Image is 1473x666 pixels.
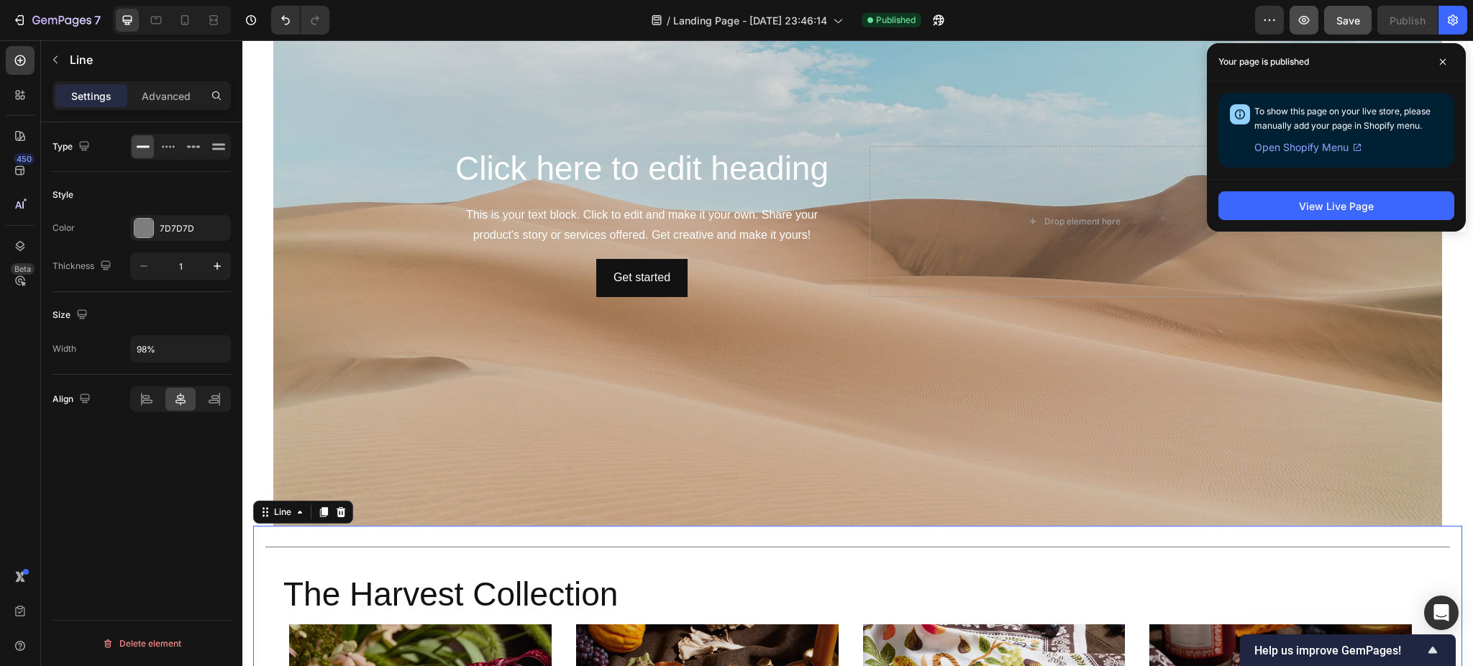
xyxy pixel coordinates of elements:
div: Color [53,222,75,234]
span: Help us improve GemPages! [1254,644,1424,657]
div: Publish [1390,13,1426,28]
p: Settings [71,88,111,104]
h2: Click here to edit heading [196,106,604,152]
div: View Live Page [1299,199,1374,214]
iframe: Design area [242,40,1473,666]
span: / [667,13,670,28]
h2: The Harvest Collection [40,532,1220,578]
div: Align [53,390,94,409]
span: Open Shopify Menu [1254,139,1349,156]
div: Width [53,342,76,355]
div: 7D7D7D [160,222,227,235]
div: Size [53,306,91,325]
button: Delete element [53,632,231,655]
div: Get started [371,227,428,248]
span: Landing Page - [DATE] 23:46:14 [673,13,827,28]
div: Undo/Redo [271,6,329,35]
p: Advanced [142,88,191,104]
input: Auto [131,336,230,362]
button: Show survey - Help us improve GemPages! [1254,642,1441,659]
span: Published [876,14,916,27]
p: Line [70,51,225,68]
button: View Live Page [1218,191,1454,220]
button: 7 [6,6,107,35]
span: To show this page on your live store, please manually add your page in Shopify menu. [1254,106,1431,131]
div: Style [53,188,73,201]
div: Beta [11,263,35,275]
button: Get started [354,219,445,257]
div: Open Intercom Messenger [1424,596,1459,630]
div: Delete element [102,635,181,652]
div: Line [29,465,52,478]
p: 7 [94,12,101,29]
p: Your page is published [1218,55,1309,69]
div: Type [53,137,93,157]
div: 450 [14,153,35,165]
div: Thickness [53,257,114,276]
div: This is your text block. Click to edit and make it your own. Share your product's story or servic... [196,163,604,208]
span: Save [1336,14,1360,27]
button: Publish [1377,6,1438,35]
button: Save [1324,6,1372,35]
div: Drop element here [802,175,878,187]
